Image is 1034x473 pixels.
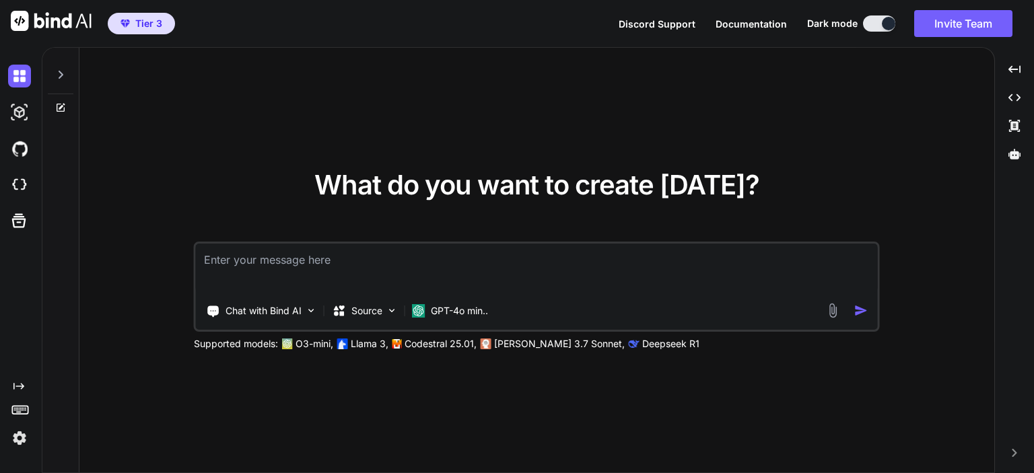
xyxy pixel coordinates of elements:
button: Documentation [716,17,787,31]
img: Mistral-AI [392,339,402,349]
p: Supported models: [194,337,278,351]
span: Dark mode [807,17,858,30]
p: Chat with Bind AI [226,304,302,318]
span: Tier 3 [135,17,162,30]
img: premium [120,20,130,28]
img: claude [629,338,640,349]
img: darkAi-studio [8,101,31,124]
img: attachment [825,303,841,318]
img: Pick Models [386,305,398,316]
p: Deepseek R1 [642,337,699,351]
p: O3-mini, [296,337,333,351]
button: premiumTier 3 [108,13,175,34]
p: Codestral 25.01, [405,337,477,351]
img: darkChat [8,65,31,87]
img: githubDark [8,137,31,160]
img: claude [481,338,491,349]
p: [PERSON_NAME] 3.7 Sonnet, [494,337,625,351]
p: GPT-4o min.. [431,304,488,318]
button: Discord Support [619,17,695,31]
img: cloudideIcon [8,174,31,196]
img: Bind AI [11,11,92,31]
span: Documentation [716,18,787,30]
span: What do you want to create [DATE]? [314,168,759,201]
img: settings [8,427,31,449]
img: Pick Tools [306,305,317,316]
span: Discord Support [619,18,695,30]
img: GPT-4o mini [412,304,425,318]
img: Llama2 [337,338,348,349]
p: Source [351,304,382,318]
p: Llama 3, [351,337,388,351]
img: GPT-4 [282,338,293,349]
button: Invite Team [914,10,1012,37]
img: icon [854,303,868,318]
